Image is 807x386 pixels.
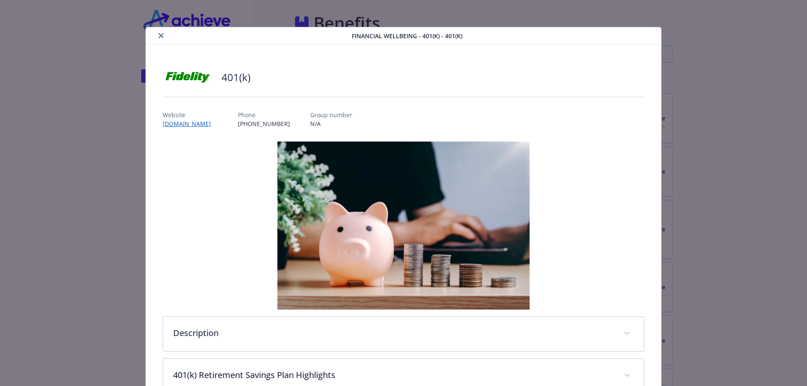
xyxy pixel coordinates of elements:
[163,65,213,90] img: Fidelity Investments
[163,120,218,128] a: [DOMAIN_NAME]
[310,110,352,119] p: Group number
[156,31,166,41] button: close
[173,327,614,339] p: Description
[310,119,352,128] p: N/A
[352,32,462,40] span: Financial Wellbeing - 401(k) - 401(k)
[238,110,290,119] p: Phone
[238,119,290,128] p: [PHONE_NUMBER]
[277,142,530,310] img: banner
[163,317,644,351] div: Description
[163,110,218,119] p: Website
[173,369,614,381] p: 401(k) Retirement Savings Plan Highlights
[222,70,251,84] h2: 401(k)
